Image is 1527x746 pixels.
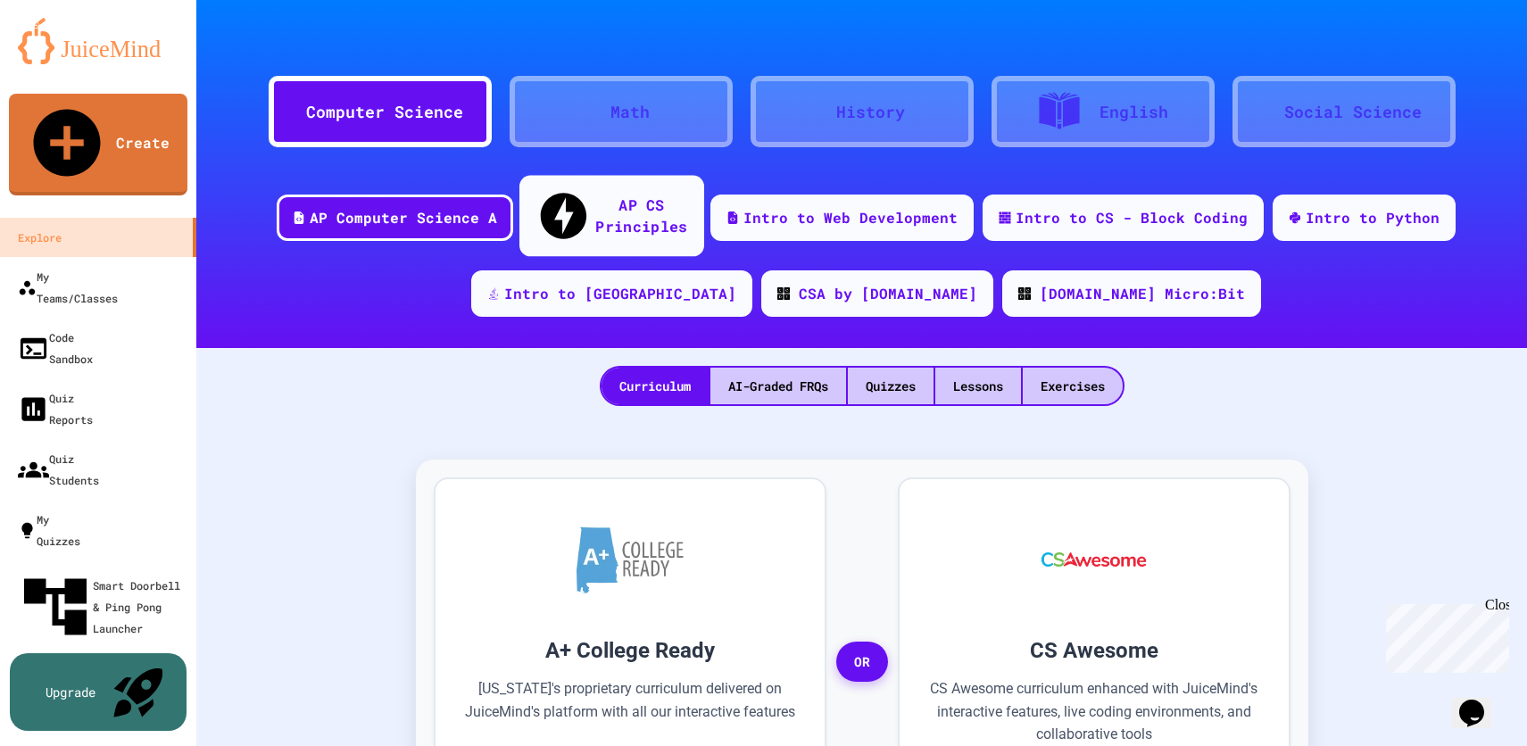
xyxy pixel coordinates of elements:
div: Smart Doorbell & Ping Pong Launcher [18,569,189,644]
div: Quizzes [848,368,934,404]
div: CSA by [DOMAIN_NAME] [799,283,977,304]
div: English [1100,100,1168,124]
p: [US_STATE]'s proprietary curriculum delivered on JuiceMind's platform with all our interactive fe... [462,677,798,746]
div: AI-Graded FRQs [710,368,846,404]
img: logo-orange.svg [18,18,178,64]
div: Computer Science [306,100,463,124]
div: Curriculum [602,368,709,404]
div: Exercises [1023,368,1123,404]
h3: A+ College Ready [462,634,798,667]
div: Quiz Reports [18,387,93,430]
div: Upgrade [46,683,95,701]
a: Create [9,94,187,195]
div: My Quizzes [18,509,80,551]
div: Math [610,100,650,124]
p: CS Awesome curriculum enhanced with JuiceMind's interactive features, live coding environments, a... [926,677,1262,746]
div: Lessons [935,368,1021,404]
iframe: chat widget [1379,597,1509,673]
div: Intro to [GEOGRAPHIC_DATA] [504,283,736,304]
div: Explore [18,227,62,248]
div: [DOMAIN_NAME] Micro:Bit [1040,283,1245,304]
div: AP Computer Science A [310,207,497,228]
div: Code Sandbox [18,327,93,369]
div: Quiz Students [18,448,99,491]
img: A+ College Ready [577,526,684,593]
div: Chat with us now!Close [7,7,123,113]
div: AP CS Principles [595,194,687,237]
span: OR [836,642,888,683]
div: Intro to Python [1306,207,1440,228]
div: History [836,100,905,124]
div: Social Science [1284,100,1422,124]
iframe: chat widget [1452,675,1509,728]
h3: CS Awesome [926,634,1262,667]
div: Intro to Web Development [743,207,958,228]
img: CODE_logo_RGB.png [1018,287,1031,300]
img: CS Awesome [1024,506,1164,613]
img: CODE_logo_RGB.png [777,287,790,300]
div: Intro to CS - Block Coding [1016,207,1248,228]
div: My Teams/Classes [18,266,118,309]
